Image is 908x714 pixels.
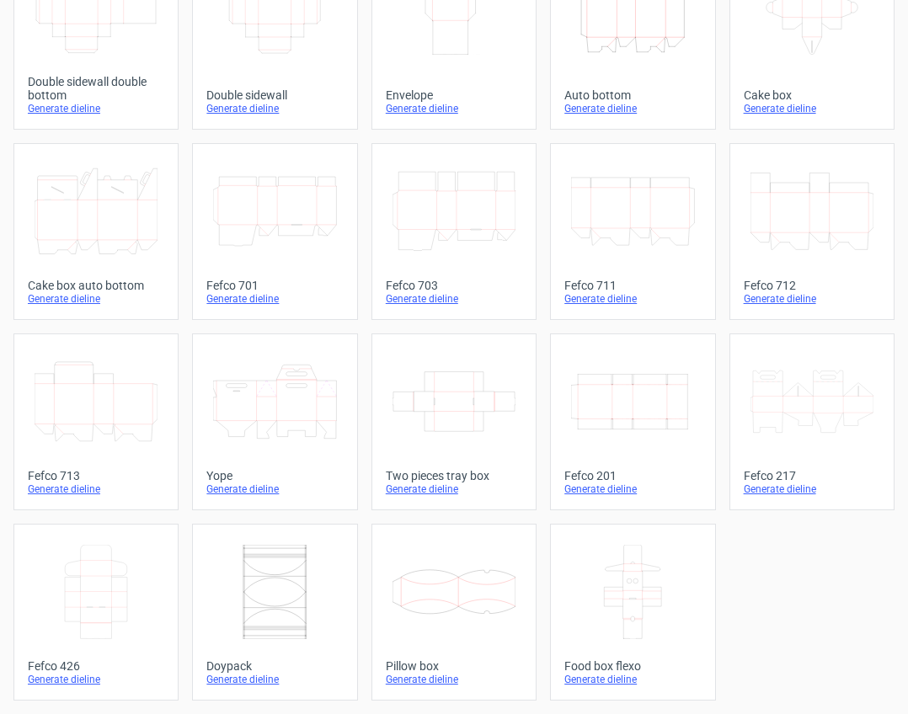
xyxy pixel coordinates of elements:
[206,482,343,496] div: Generate dieline
[729,143,895,320] a: Fefco 712Generate dieline
[564,469,701,482] div: Fefco 201
[550,333,715,510] a: Fefco 201Generate dieline
[206,102,343,115] div: Generate dieline
[744,279,880,292] div: Fefco 712
[28,659,164,673] div: Fefco 426
[206,659,343,673] div: Doypack
[564,88,701,102] div: Auto bottom
[386,659,522,673] div: Pillow box
[564,279,701,292] div: Fefco 711
[206,88,343,102] div: Double sidewall
[564,102,701,115] div: Generate dieline
[28,102,164,115] div: Generate dieline
[550,524,715,701] a: Food box flexoGenerate dieline
[206,292,343,306] div: Generate dieline
[386,292,522,306] div: Generate dieline
[371,524,537,701] a: Pillow boxGenerate dieline
[729,333,895,510] a: Fefco 217Generate dieline
[28,292,164,306] div: Generate dieline
[206,469,343,482] div: Yope
[564,673,701,686] div: Generate dieline
[744,292,880,306] div: Generate dieline
[744,469,880,482] div: Fefco 217
[371,143,537,320] a: Fefco 703Generate dieline
[28,279,164,292] div: Cake box auto bottom
[386,102,522,115] div: Generate dieline
[564,659,701,673] div: Food box flexo
[206,673,343,686] div: Generate dieline
[28,673,164,686] div: Generate dieline
[564,292,701,306] div: Generate dieline
[371,333,537,510] a: Two pieces tray boxGenerate dieline
[564,482,701,496] div: Generate dieline
[386,279,522,292] div: Fefco 703
[206,279,343,292] div: Fefco 701
[744,88,880,102] div: Cake box
[386,673,522,686] div: Generate dieline
[550,143,715,320] a: Fefco 711Generate dieline
[13,524,179,701] a: Fefco 426Generate dieline
[28,75,164,102] div: Double sidewall double bottom
[28,482,164,496] div: Generate dieline
[13,143,179,320] a: Cake box auto bottomGenerate dieline
[28,469,164,482] div: Fefco 713
[192,143,357,320] a: Fefco 701Generate dieline
[386,88,522,102] div: Envelope
[13,333,179,510] a: Fefco 713Generate dieline
[744,102,880,115] div: Generate dieline
[386,469,522,482] div: Two pieces tray box
[386,482,522,496] div: Generate dieline
[192,524,357,701] a: DoypackGenerate dieline
[192,333,357,510] a: YopeGenerate dieline
[744,482,880,496] div: Generate dieline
